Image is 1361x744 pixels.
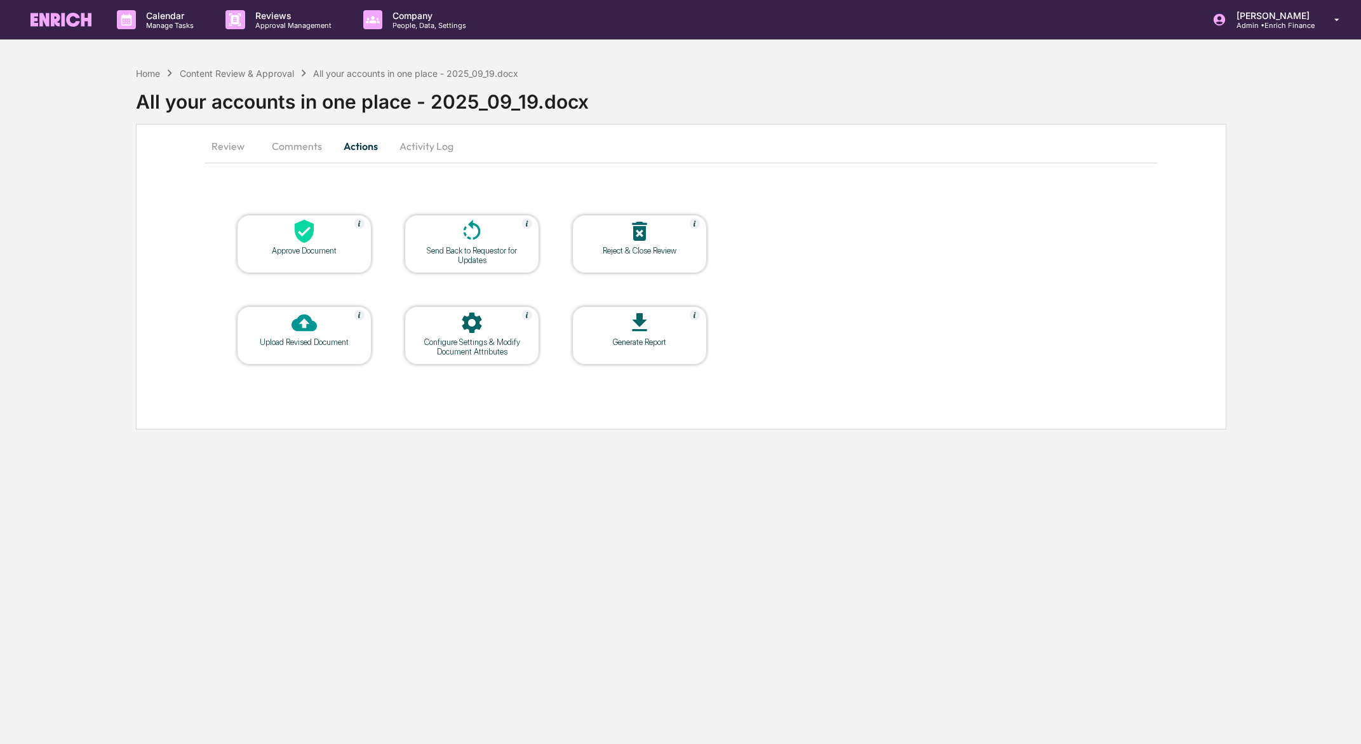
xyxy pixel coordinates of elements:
[582,337,697,347] div: Generate Report
[136,10,200,21] p: Calendar
[522,310,532,320] img: Help
[522,219,532,229] img: Help
[245,21,338,30] p: Approval Management
[313,68,518,79] div: All your accounts in one place - 2025_09_19.docx
[136,21,200,30] p: Manage Tasks
[204,131,1157,161] div: secondary tabs example
[690,219,700,229] img: Help
[382,10,473,21] p: Company
[415,337,529,356] div: Configure Settings & Modify Document Attributes
[382,21,473,30] p: People, Data, Settings
[247,246,361,255] div: Approve Document
[30,13,91,27] img: logo
[1226,21,1316,30] p: Admin • Enrich Finance
[136,80,1361,113] div: All your accounts in one place - 2025_09_19.docx
[247,337,361,347] div: Upload Revised Document
[354,219,365,229] img: Help
[389,131,464,161] button: Activity Log
[1226,10,1316,21] p: [PERSON_NAME]
[245,10,338,21] p: Reviews
[136,68,160,79] div: Home
[582,246,697,255] div: Reject & Close Review
[262,131,332,161] button: Comments
[690,310,700,320] img: Help
[332,131,389,161] button: Actions
[354,310,365,320] img: Help
[415,246,529,265] div: Send Back to Requestor for Updates
[204,131,262,161] button: Review
[180,68,294,79] div: Content Review & Approval
[1320,702,1355,736] iframe: Open customer support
